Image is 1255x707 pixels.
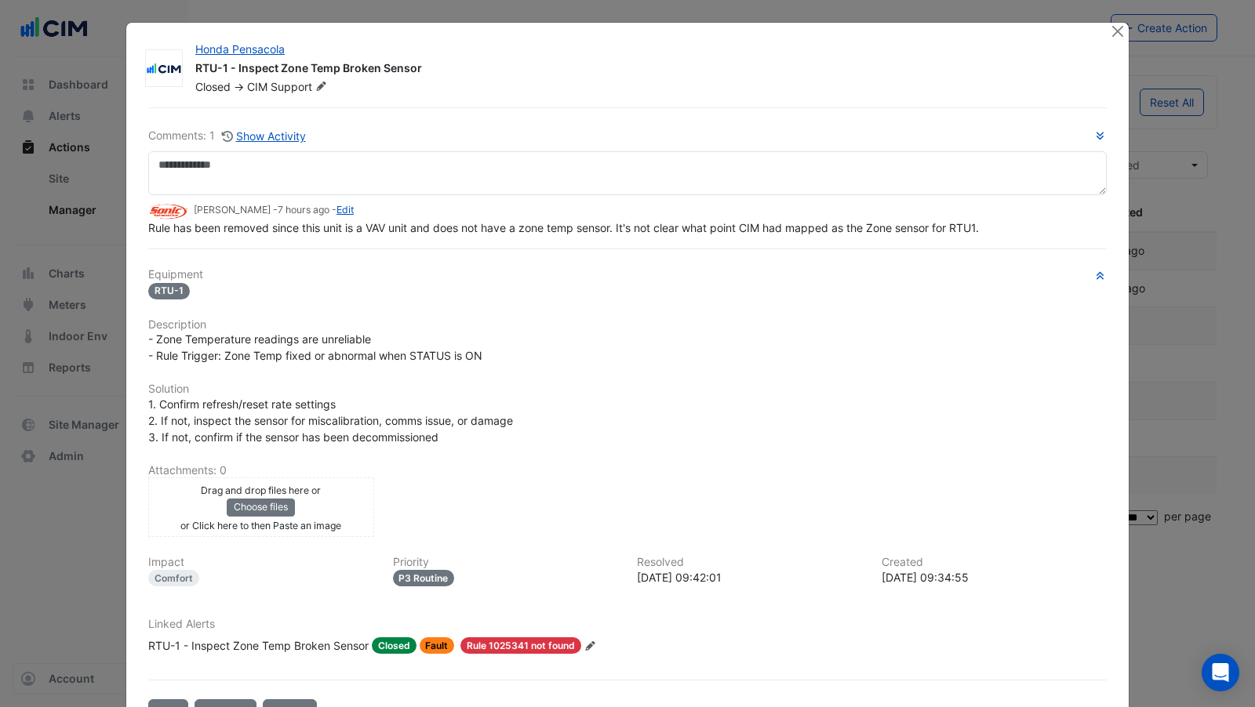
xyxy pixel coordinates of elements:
span: Closed [195,80,231,93]
span: Rule has been removed since this unit is a VAV unit and does not have a zone temp sensor. It's no... [148,221,979,234]
a: Edit [336,204,354,216]
small: or Click here to then Paste an image [180,520,341,531]
fa-icon: Edit Linked Alerts [584,640,596,652]
a: Honda Pensacola [195,42,285,56]
div: [DATE] 09:34:55 [882,569,1108,586]
div: Open Intercom Messenger [1202,654,1239,691]
button: Show Activity [221,127,307,145]
div: RTU-1 - Inspect Zone Temp Broken Sensor [148,637,369,654]
div: P3 Routine [393,570,455,586]
button: Close [1109,23,1126,39]
span: CIM [247,80,267,93]
img: CIM [146,61,182,77]
h6: Description [148,318,1107,332]
h6: Attachments: 0 [148,464,1107,477]
small: [PERSON_NAME] - - [194,203,354,217]
h6: Linked Alerts [148,618,1107,631]
span: Closed [372,637,417,654]
div: Comments: 1 [148,127,307,145]
h6: Resolved [637,556,863,569]
span: Rule 1025341 not found [460,637,581,654]
h6: Solution [148,383,1107,396]
span: - Zone Temperature readings are unreliable - Rule Trigger: Zone Temp fixed or abnormal when STATU... [148,332,482,362]
span: 1. Confirm refresh/reset rate settings 2. If not, inspect the sensor for miscalibration, comms is... [148,397,513,444]
h6: Priority [393,556,619,569]
span: Fault [420,637,455,654]
span: 2025-09-29 09:41:53 [278,204,329,216]
span: Support [271,79,330,95]
div: Comfort [148,570,199,586]
img: Sonic Automotive [148,202,187,219]
span: -> [234,80,244,93]
div: RTU-1 - Inspect Zone Temp Broken Sensor [195,60,1091,79]
button: Choose files [227,499,295,516]
span: RTU-1 [148,283,190,299]
div: [DATE] 09:42:01 [637,569,863,586]
h6: Impact [148,556,374,569]
h6: Equipment [148,268,1107,281]
small: Drag and drop files here or [201,484,321,496]
h6: Created [882,556,1108,569]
